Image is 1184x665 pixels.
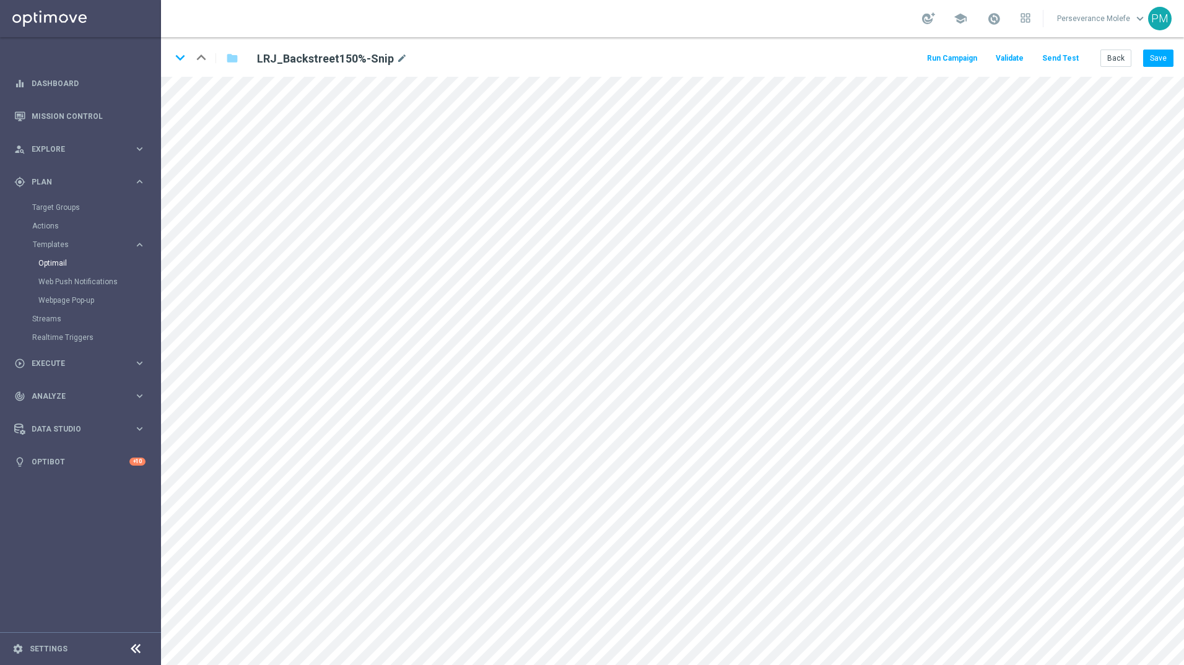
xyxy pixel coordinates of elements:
i: settings [12,643,24,654]
button: Back [1100,50,1131,67]
a: Dashboard [32,67,146,100]
button: track_changes Analyze keyboard_arrow_right [14,391,146,401]
i: mode_edit [396,51,407,66]
i: lightbulb [14,456,25,467]
button: lightbulb Optibot +10 [14,457,146,467]
i: keyboard_arrow_right [134,390,146,402]
button: Send Test [1040,50,1081,67]
button: person_search Explore keyboard_arrow_right [14,144,146,154]
div: Realtime Triggers [32,328,160,347]
i: gps_fixed [14,176,25,188]
i: keyboard_arrow_right [134,357,146,369]
span: Analyze [32,393,134,400]
button: play_circle_outline Execute keyboard_arrow_right [14,359,146,368]
a: Realtime Triggers [32,332,129,342]
div: Execute [14,358,134,369]
div: Templates [32,235,160,310]
a: Streams [32,314,129,324]
a: Settings [30,645,67,653]
button: folder [225,48,240,68]
i: person_search [14,144,25,155]
div: Analyze [14,391,134,402]
button: equalizer Dashboard [14,79,146,89]
button: Run Campaign [925,50,979,67]
div: Actions [32,217,160,235]
div: Target Groups [32,198,160,217]
div: Streams [32,310,160,328]
span: keyboard_arrow_down [1133,12,1147,25]
div: +10 [129,458,146,466]
button: Validate [994,50,1025,67]
i: play_circle_outline [14,358,25,369]
button: Save [1143,50,1173,67]
div: Data Studio [14,424,134,435]
a: Perseverance Molefekeyboard_arrow_down [1056,9,1148,28]
div: Templates [33,241,134,248]
div: Web Push Notifications [38,272,160,291]
button: Data Studio keyboard_arrow_right [14,424,146,434]
div: Mission Control [14,100,146,133]
div: Optimail [38,254,160,272]
span: Plan [32,178,134,186]
a: Webpage Pop-up [38,295,129,305]
button: Templates keyboard_arrow_right [32,240,146,250]
a: Web Push Notifications [38,277,129,287]
a: Mission Control [32,100,146,133]
i: folder [226,51,238,66]
i: keyboard_arrow_right [134,423,146,435]
a: Optibot [32,445,129,478]
i: keyboard_arrow_right [134,239,146,251]
span: school [954,12,967,25]
span: Validate [996,54,1024,63]
button: gps_fixed Plan keyboard_arrow_right [14,177,146,187]
h2: LRJ_Backstreet150%-Snip [257,51,394,66]
a: Actions [32,221,129,231]
a: Optimail [38,258,129,268]
span: Execute [32,360,134,367]
a: Target Groups [32,202,129,212]
div: PM [1148,7,1172,30]
i: track_changes [14,391,25,402]
i: keyboard_arrow_down [171,48,189,67]
i: equalizer [14,78,25,89]
i: keyboard_arrow_right [134,176,146,188]
div: Webpage Pop-up [38,291,160,310]
span: Data Studio [32,425,134,433]
span: Explore [32,146,134,153]
div: Dashboard [14,67,146,100]
div: Optibot [14,445,146,478]
div: Plan [14,176,134,188]
button: Mission Control [14,111,146,121]
span: Templates [33,241,121,248]
div: Explore [14,144,134,155]
i: keyboard_arrow_right [134,143,146,155]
